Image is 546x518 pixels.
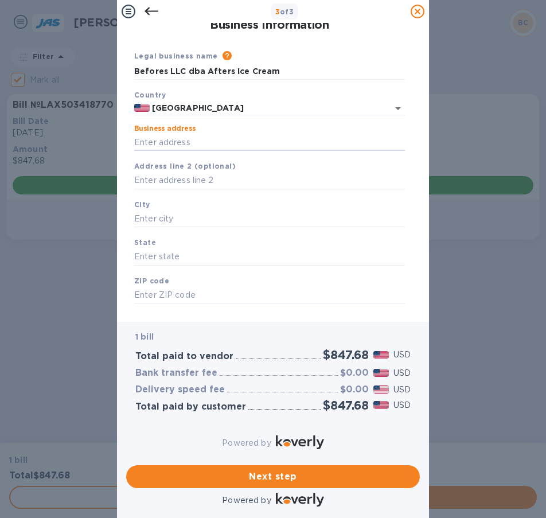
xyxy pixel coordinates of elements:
[135,402,246,412] h3: Total paid by customer
[135,351,233,362] h3: Total paid to vendor
[373,351,389,359] img: USD
[126,465,420,488] button: Next step
[373,385,389,394] img: USD
[134,238,156,247] b: State
[134,126,196,133] label: Business address
[275,7,280,16] span: 3
[135,368,217,379] h3: Bank transfer fee
[134,248,405,266] input: Enter state
[393,399,411,411] p: USD
[135,384,225,395] h3: Delivery speed fee
[276,493,324,507] img: Logo
[134,134,405,151] input: Enter address
[134,52,218,60] b: Legal business name
[373,369,389,377] img: USD
[150,101,373,115] input: Select country
[132,18,407,32] h1: Business Information
[393,367,411,379] p: USD
[340,368,369,379] h3: $0.00
[393,384,411,396] p: USD
[275,7,294,16] b: of 3
[323,398,369,412] h2: $847.68
[135,332,154,341] b: 1 bill
[134,162,236,170] b: Address line 2 (optional)
[134,211,405,228] input: Enter city
[134,91,166,99] b: Country
[323,348,369,362] h2: $847.68
[340,384,369,395] h3: $0.00
[134,104,150,112] img: US
[135,470,411,484] span: Next step
[390,100,406,116] button: Open
[134,200,150,209] b: City
[134,172,405,189] input: Enter address line 2
[222,494,271,507] p: Powered by
[393,349,411,361] p: USD
[134,63,405,80] input: Enter legal business name
[134,287,405,304] input: Enter ZIP code
[373,401,389,409] img: USD
[276,435,324,449] img: Logo
[222,437,271,449] p: Powered by
[134,276,169,285] b: ZIP code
